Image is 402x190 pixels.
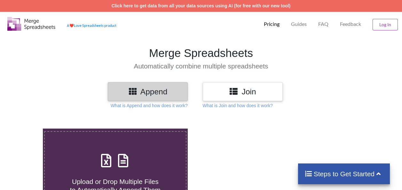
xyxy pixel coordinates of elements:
[318,21,328,28] p: FAQ
[112,3,291,8] a: Click here to get data from all your data sources using AI (for free with our new tool)
[203,102,273,109] p: What is Join and how does it work?
[67,23,116,28] a: AheartLove Spreadsheets product
[69,23,74,28] span: heart
[7,17,55,31] img: Logo.png
[373,19,398,30] button: Log In
[291,21,307,28] p: Guides
[113,87,183,96] h3: Append
[208,87,278,96] h3: Join
[304,170,383,178] h4: Steps to Get Started
[340,21,361,27] span: Feedback
[111,102,188,109] p: What is Append and how does it work?
[264,21,280,28] p: Pricing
